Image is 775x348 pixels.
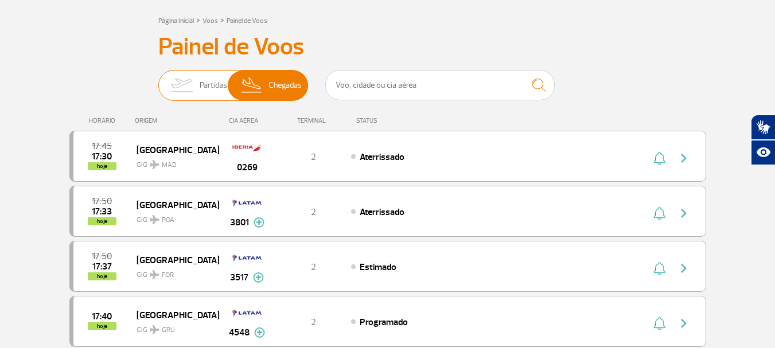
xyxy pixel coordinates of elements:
[137,319,210,335] span: GIG
[751,115,775,140] button: Abrir tradutor de língua de sinais.
[237,161,258,174] span: 0269
[677,261,691,275] img: seta-direita-painel-voo.svg
[163,71,200,100] img: slider-embarque
[150,215,159,224] img: destiny_airplane.svg
[92,312,112,320] span: 2025-09-25 17:40:00
[162,160,177,170] span: MAD
[92,263,112,271] span: 2025-09-25 17:37:00
[235,71,269,100] img: slider-desembarque
[92,197,112,205] span: 2025-09-25 17:50:00
[677,206,691,220] img: seta-direita-painel-voo.svg
[137,142,210,157] span: [GEOGRAPHIC_DATA]
[653,316,665,330] img: sino-painel-voo.svg
[162,325,175,335] span: GRU
[311,261,316,273] span: 2
[653,261,665,275] img: sino-painel-voo.svg
[360,261,396,273] span: Estimado
[137,197,210,212] span: [GEOGRAPHIC_DATA]
[137,154,210,170] span: GIG
[135,117,219,124] div: ORIGEM
[162,215,174,225] span: POA
[150,270,159,279] img: destiny_airplane.svg
[88,322,116,330] span: hoje
[158,17,194,25] a: Página Inicial
[137,264,210,280] span: GIG
[653,151,665,165] img: sino-painel-voo.svg
[311,206,316,218] span: 2
[227,17,267,25] a: Painel de Voos
[200,71,227,100] span: Partidas
[137,209,210,225] span: GIG
[92,208,112,216] span: 2025-09-25 17:33:01
[311,316,316,328] span: 2
[230,271,248,284] span: 3517
[254,327,265,338] img: mais-info-painel-voo.svg
[276,117,350,124] div: TERMINAL
[325,70,555,100] input: Voo, cidade ou cia aérea
[202,17,218,25] a: Voos
[360,206,404,218] span: Aterrissado
[92,153,112,161] span: 2025-09-25 17:30:00
[677,316,691,330] img: seta-direita-painel-voo.svg
[230,216,249,229] span: 3801
[137,252,210,267] span: [GEOGRAPHIC_DATA]
[150,325,159,334] img: destiny_airplane.svg
[653,206,665,220] img: sino-painel-voo.svg
[360,316,408,328] span: Programado
[254,217,264,228] img: mais-info-painel-voo.svg
[229,326,250,339] span: 4548
[162,270,174,280] span: FOR
[158,33,617,61] h3: Painel de Voos
[677,151,691,165] img: seta-direita-painel-voo.svg
[751,140,775,165] button: Abrir recursos assistivos.
[350,117,444,124] div: STATUS
[268,71,302,100] span: Chegadas
[311,151,316,163] span: 2
[253,272,264,283] img: mais-info-painel-voo.svg
[88,272,116,280] span: hoje
[150,160,159,169] img: destiny_airplane.svg
[88,162,116,170] span: hoje
[92,252,112,260] span: 2025-09-25 17:50:00
[360,151,404,163] span: Aterrissado
[88,217,116,225] span: hoje
[92,142,112,150] span: 2025-09-25 17:45:00
[751,115,775,165] div: Plugin de acessibilidade da Hand Talk.
[196,13,200,26] a: >
[73,117,135,124] div: HORÁRIO
[219,117,276,124] div: CIA AÉREA
[220,13,224,26] a: >
[137,307,210,322] span: [GEOGRAPHIC_DATA]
